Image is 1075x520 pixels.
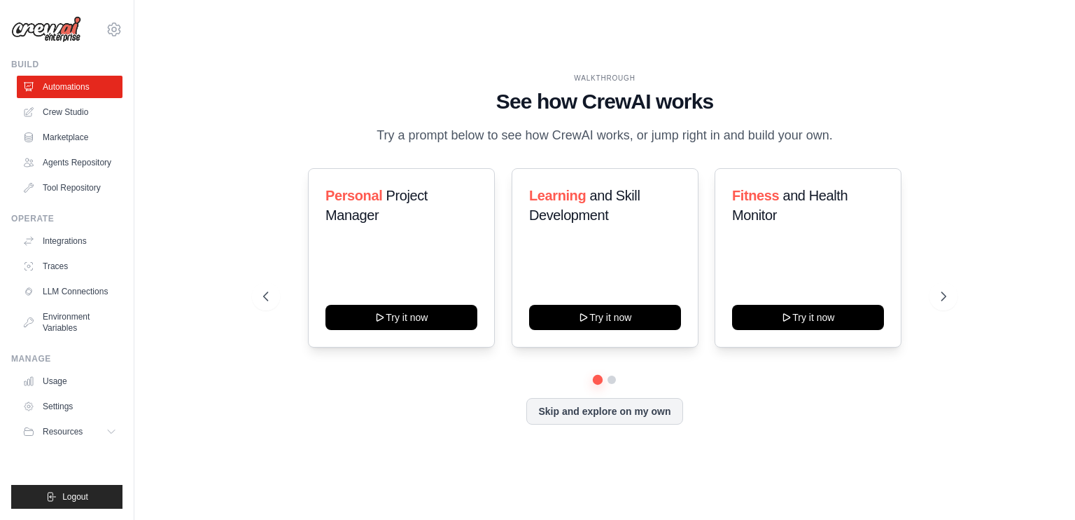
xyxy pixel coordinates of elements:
[11,485,122,509] button: Logout
[11,353,122,364] div: Manage
[1005,453,1075,520] iframe: Chat Widget
[732,305,884,330] button: Try it now
[62,491,88,502] span: Logout
[11,16,81,43] img: Logo
[17,255,122,278] a: Traces
[17,177,122,199] a: Tool Repository
[17,101,122,123] a: Crew Studio
[529,188,586,203] span: Learning
[17,306,122,339] a: Environment Variables
[529,305,681,330] button: Try it now
[17,395,122,418] a: Settings
[370,125,840,146] p: Try a prompt below to see how CrewAI works, or jump right in and build your own.
[17,420,122,443] button: Resources
[325,305,477,330] button: Try it now
[17,230,122,252] a: Integrations
[263,73,946,83] div: WALKTHROUGH
[325,188,382,203] span: Personal
[17,76,122,98] a: Automations
[11,59,122,70] div: Build
[529,188,640,223] span: and Skill Development
[526,398,682,425] button: Skip and explore on my own
[17,151,122,174] a: Agents Repository
[17,126,122,149] a: Marketplace
[17,370,122,392] a: Usage
[43,426,83,437] span: Resources
[11,213,122,224] div: Operate
[732,188,779,203] span: Fitness
[17,280,122,303] a: LLM Connections
[325,188,428,223] span: Project Manager
[732,188,848,223] span: and Health Monitor
[263,89,946,114] h1: See how CrewAI works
